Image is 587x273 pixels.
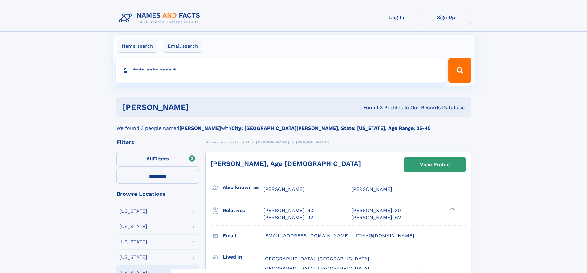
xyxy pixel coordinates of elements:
[116,117,471,132] div: We found 3 people named with .
[263,256,369,262] span: [GEOGRAPHIC_DATA], [GEOGRAPHIC_DATA]
[223,205,263,216] h3: Relatives
[119,255,147,260] div: [US_STATE]
[448,207,455,211] div: ❯
[116,139,199,145] div: Filters
[146,156,153,162] span: All
[420,158,450,172] div: View Profile
[231,125,430,131] b: City: [GEOGRAPHIC_DATA][PERSON_NAME], State: [US_STATE], Age Range: 35-45
[351,186,392,192] span: [PERSON_NAME]
[116,152,199,167] label: Filters
[448,58,471,83] button: Search Button
[372,10,422,25] a: Log In
[118,40,157,53] label: Name search
[246,138,249,146] a: M
[164,40,202,53] label: Email search
[263,207,313,214] a: [PERSON_NAME], 63
[223,182,263,193] h3: Also known as
[119,209,147,214] div: [US_STATE]
[296,140,329,144] span: [PERSON_NAME]
[116,10,205,26] img: Logo Names and Facts
[116,191,199,197] div: Browse Locations
[223,252,263,262] h3: Lived in
[205,138,239,146] a: Names and Facts
[263,266,369,271] span: [GEOGRAPHIC_DATA], [GEOGRAPHIC_DATA]
[422,10,471,25] a: Sign Up
[119,224,147,229] div: [US_STATE]
[263,186,304,192] span: [PERSON_NAME]
[276,104,465,111] div: Found 3 Profiles In Our Records Database
[263,214,313,221] a: [PERSON_NAME], 92
[223,231,263,241] h3: Email
[256,140,289,144] span: [PERSON_NAME]
[119,239,147,244] div: [US_STATE]
[263,233,350,239] span: [EMAIL_ADDRESS][DOMAIN_NAME]
[404,157,465,172] a: View Profile
[351,207,401,214] a: [PERSON_NAME], 30
[210,160,361,167] a: [PERSON_NAME], Age [DEMOGRAPHIC_DATA]
[351,214,401,221] a: [PERSON_NAME], 62
[179,125,221,131] b: [PERSON_NAME]
[123,103,276,111] h1: [PERSON_NAME]
[256,138,289,146] a: [PERSON_NAME]
[116,58,446,83] input: search input
[246,140,249,144] span: M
